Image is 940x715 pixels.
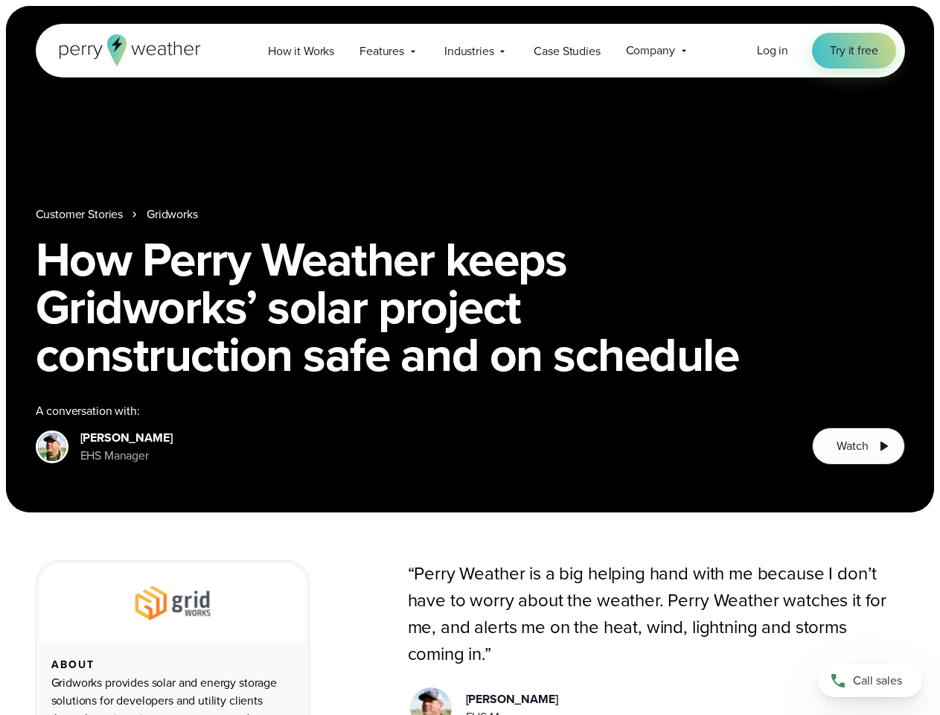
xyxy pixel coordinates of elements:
[359,42,404,60] span: Features
[812,428,904,465] button: Watch
[466,690,558,708] div: [PERSON_NAME]
[36,206,124,223] a: Customer Stories
[80,447,173,465] div: EHS Manager
[38,433,66,461] img: Shane Calloway Headshot
[408,560,905,667] p: “Perry Weather is a big helping hand with me because I don’t have to worry about the weather. Per...
[626,42,675,60] span: Company
[36,235,905,378] h1: How Perry Weather keeps Gridworks’ solar project construction safe and on schedule
[853,672,902,690] span: Call sales
[830,42,877,60] span: Try it free
[534,42,600,60] span: Case Studies
[80,429,173,447] div: [PERSON_NAME]
[521,36,613,66] a: Case Studies
[123,582,223,623] img: Gridworks.svg
[268,42,334,60] span: How it Works
[255,36,347,66] a: How it Works
[36,206,905,223] nav: Breadcrumb
[36,402,789,420] div: A conversation with:
[812,33,895,69] a: Try it free
[147,206,198,223] a: Gridworks
[51,659,294,671] div: About
[444,42,493,60] span: Industries
[757,42,788,60] a: Log in
[837,437,868,455] span: Watch
[757,42,788,59] span: Log in
[818,664,922,697] a: Call sales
